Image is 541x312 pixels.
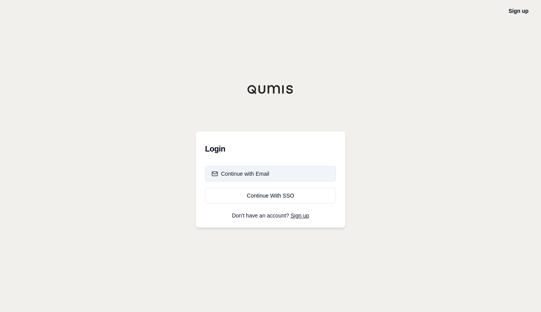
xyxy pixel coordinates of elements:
[205,188,336,203] a: Continue With SSO
[212,170,269,178] div: Continue with Email
[509,8,529,14] a: Sign up
[205,141,336,157] h3: Login
[212,192,329,200] div: Continue With SSO
[205,213,336,218] p: Don't have an account?
[247,85,294,94] img: Qumis
[205,166,336,182] button: Continue with Email
[291,212,309,219] a: Sign up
